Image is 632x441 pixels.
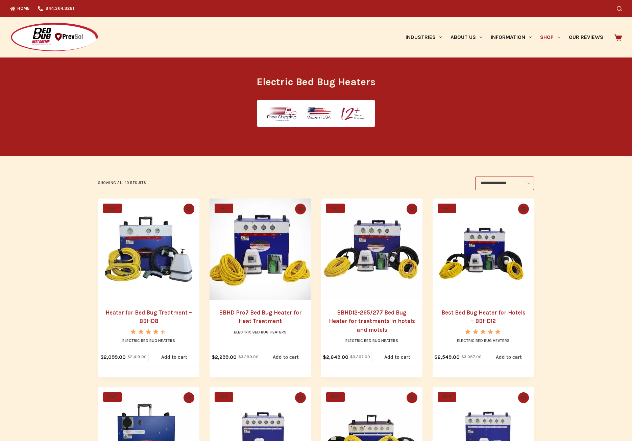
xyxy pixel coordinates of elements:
a: Add to cart: “BBHD Pro7 Bed Bug Heater for Heat Treatment” [260,348,311,367]
bdi: 3,299.00 [238,354,259,359]
span: SALE [438,204,456,213]
a: BBHD12-265/277 Bed Bug Heater for treatments in hotels and motels [329,309,415,333]
nav: Primary [401,17,607,57]
a: Electric Bed Bug Heaters [122,338,175,343]
span: $ [238,354,241,359]
div: Rated 5.00 out of 5 [465,329,501,334]
span: $ [100,354,104,360]
button: Quick view toggle [407,204,417,214]
bdi: 3,067.00 [461,354,482,359]
div: Rated 4.50 out of 5 [130,329,167,334]
button: Quick view toggle [518,204,529,214]
p: Showing all 10 results [98,180,146,186]
button: Quick view toggle [407,392,417,403]
span: SALE [103,204,122,213]
bdi: 2,099.00 [100,354,126,360]
span: $ [350,354,353,359]
select: Shop order [475,177,534,190]
button: Quick view toggle [295,204,306,214]
a: Information [487,17,536,57]
span: $ [212,354,215,360]
span: Rated out of 5 [465,329,501,350]
bdi: 2,649.00 [323,354,348,360]
a: Electric Bed Bug Heaters [457,338,510,343]
button: Search [617,6,622,11]
span: SALE [215,392,233,402]
bdi: 2,299.00 [212,354,237,360]
bdi: 2,549.00 [434,354,460,360]
a: BBHD12-265/277 Bed Bug Heater for treatments in hotels and motels [321,199,422,300]
a: Shop [536,17,564,57]
button: Quick view toggle [184,204,194,214]
a: Our Reviews [564,17,607,57]
button: Quick view toggle [184,392,194,403]
h1: Electric Bed Bug Heaters [189,74,443,90]
a: Heater for Bed Bug Treatment – BBHD8 [105,309,192,325]
bdi: 2,419.00 [127,354,147,359]
span: $ [434,354,438,360]
button: Quick view toggle [518,392,529,403]
span: SALE [326,204,345,213]
a: Add to cart: “Best Bed Bug Heater for Hotels - BBHD12” [483,348,534,367]
a: Add to cart: “BBHD12-265/277 Bed Bug Heater for treatments in hotels and motels” [372,348,422,367]
span: $ [323,354,326,360]
a: Best Bed Bug Heater for Hotels - BBHD12 [433,199,534,300]
a: BBHD Pro7 Bed Bug Heater for Heat Treatment [219,309,302,325]
span: SALE [438,392,456,402]
a: Add to cart: “Heater for Bed Bug Treatment - BBHD8” [149,348,199,367]
a: Best Bed Bug Heater for Hotels – BBHD12 [441,309,526,325]
bdi: 3,267.00 [350,354,370,359]
span: SALE [103,392,122,402]
img: Prevsol/Bed Bug Heat Doctor [10,22,99,52]
a: About Us [446,17,486,57]
a: BBHD Pro7 Bed Bug Heater for Heat Treatment [210,199,311,300]
span: $ [461,354,464,359]
a: Electric Bed Bug Heaters [345,338,398,343]
a: Industries [401,17,446,57]
a: Heater for Bed Bug Treatment - BBHD8 [98,199,199,300]
span: Rated out of 5 [130,329,163,350]
span: SALE [326,392,345,402]
button: Quick view toggle [295,392,306,403]
span: $ [127,354,130,359]
span: SALE [215,204,233,213]
a: Electric Bed Bug Heaters [234,330,287,334]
